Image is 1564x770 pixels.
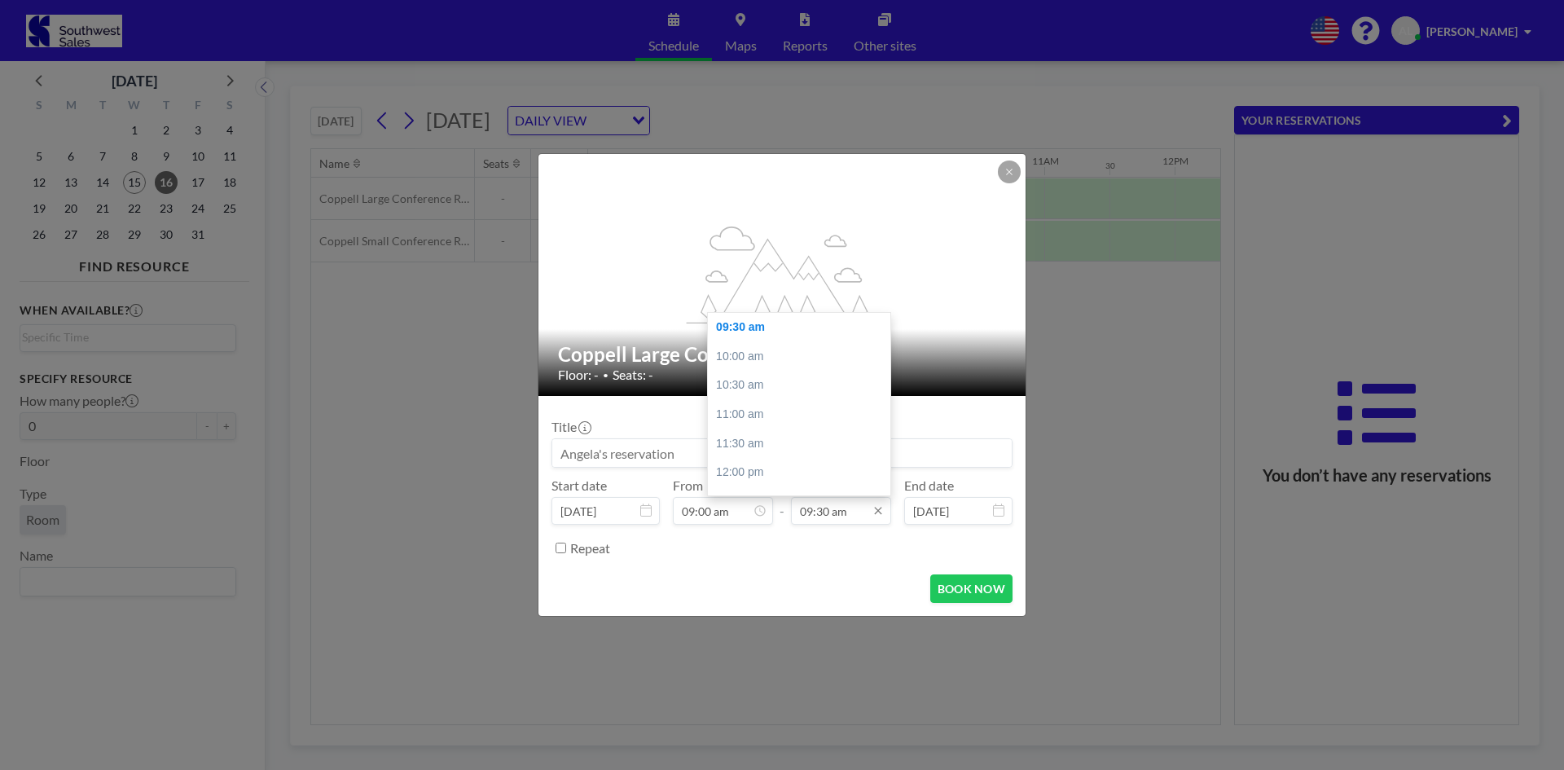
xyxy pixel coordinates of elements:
div: 12:30 pm [708,487,898,517]
label: Start date [551,477,607,494]
div: 10:30 am [708,371,898,400]
div: 10:00 am [708,342,898,372]
span: Floor: - [558,367,599,383]
label: From [673,477,703,494]
span: - [780,483,784,519]
input: Angela's reservation [552,439,1012,467]
button: BOOK NOW [930,574,1013,603]
div: 11:30 am [708,429,898,459]
label: Repeat [570,540,610,557]
div: 09:30 am [708,313,898,342]
span: • [603,369,608,381]
span: Seats: - [613,367,653,383]
div: 11:00 am [708,400,898,429]
label: End date [904,477,954,494]
h2: Coppell Large Conference Room [558,342,1008,367]
label: Title [551,419,590,435]
div: 12:00 pm [708,458,898,487]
